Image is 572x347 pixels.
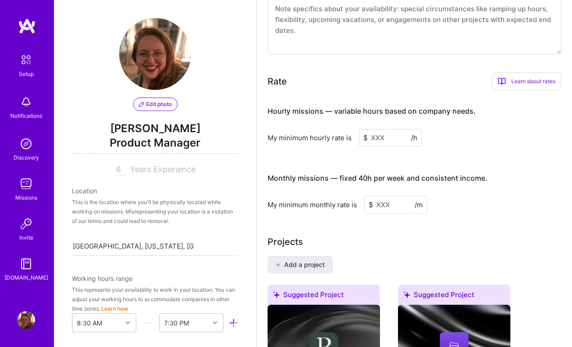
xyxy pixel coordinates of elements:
[130,165,196,174] span: Years Experience
[268,200,357,209] div: My minimum monthly rate is
[10,111,42,120] div: Notifications
[17,93,35,111] img: bell
[268,235,303,249] div: Add projects you've worked on
[213,320,217,325] i: icon Chevron
[364,196,427,214] input: XXX
[19,69,34,79] div: Setup
[19,233,33,242] div: Invite
[276,260,325,269] span: Add a project
[403,291,410,298] i: icon SuggestedTeams
[17,255,35,273] img: guide book
[115,165,126,175] input: XX
[369,200,373,209] span: $
[72,135,238,154] span: Product Manager
[268,174,487,182] h4: Monthly missions — fixed 40h per week and consistent income.
[101,304,128,313] button: Learn how
[359,129,422,147] input: XXX
[268,285,380,308] div: Suggested Project
[119,18,191,90] img: User Avatar
[13,153,39,162] div: Discovery
[18,18,36,34] img: logo
[363,133,368,142] span: $
[415,200,423,209] span: /m
[17,135,35,153] img: discovery
[268,75,287,88] div: Rate
[398,285,510,308] div: Suggested Project
[17,175,35,193] img: teamwork
[72,275,133,282] span: Working hours range
[72,122,238,135] span: [PERSON_NAME]
[17,215,35,233] img: Invite
[268,256,333,274] button: Add a project
[72,186,238,196] div: Location
[15,311,37,329] a: User Avatar
[17,311,35,329] img: User Avatar
[15,193,37,202] div: Missions
[77,318,102,328] div: 8:30 AM
[498,77,506,85] i: icon BookOpen
[17,50,36,69] img: setup
[72,197,238,226] div: This is the location where you'll be physically located while working on missions. Misrepresentin...
[143,318,152,328] i: icon HorizontalInLineDivider
[139,102,144,107] i: icon PencilPurple
[139,100,172,108] span: Edit photo
[4,273,48,282] div: [DOMAIN_NAME]
[268,107,476,116] h4: Hourly missions — variable hours based on company needs.
[273,291,280,298] i: icon SuggestedTeams
[125,320,130,325] i: icon Chevron
[492,72,561,90] div: Learn about rates
[268,235,303,249] div: Projects
[72,285,238,313] div: This represents your availability to work in your location. You can adjust your working hours to ...
[164,318,189,328] div: 7:30 PM
[411,133,417,142] span: /h
[268,133,352,142] div: My minimum hourly rate is
[276,262,281,267] i: icon PlusBlack
[133,98,178,111] button: Edit photo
